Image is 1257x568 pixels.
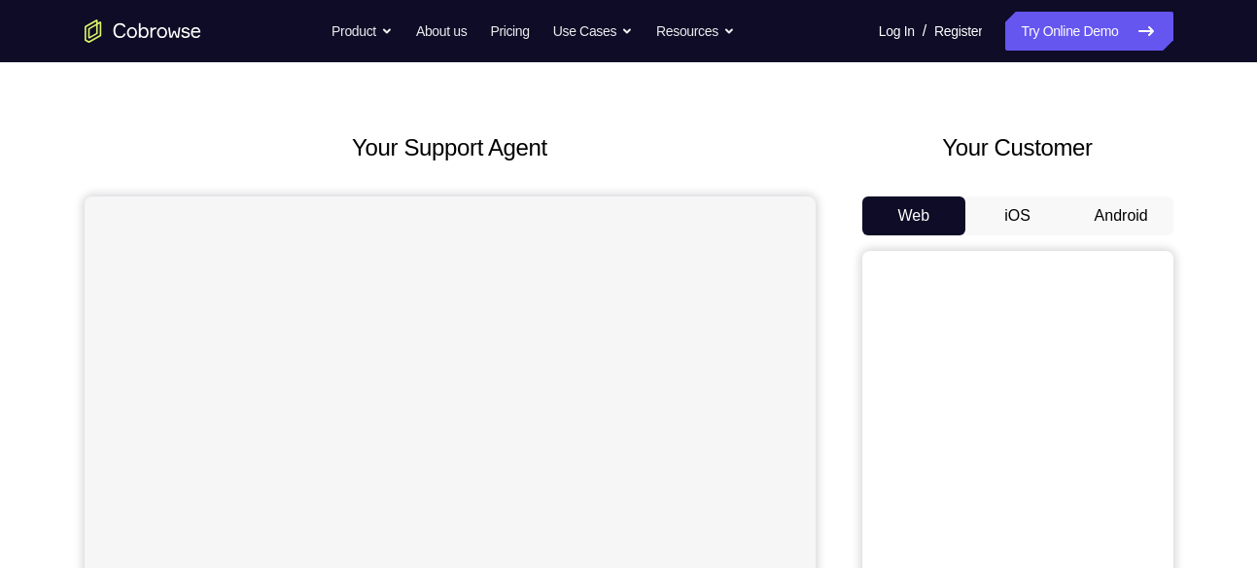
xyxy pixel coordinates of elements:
a: Try Online Demo [1005,12,1172,51]
a: Log In [879,12,915,51]
h2: Your Support Agent [85,130,816,165]
a: Pricing [490,12,529,51]
button: Web [862,196,966,235]
button: Android [1069,196,1173,235]
a: Go to the home page [85,19,201,43]
a: Register [934,12,982,51]
button: Resources [656,12,735,51]
h2: Your Customer [862,130,1173,165]
a: About us [416,12,467,51]
button: Product [332,12,393,51]
span: / [923,19,926,43]
button: iOS [965,196,1069,235]
button: Use Cases [553,12,633,51]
